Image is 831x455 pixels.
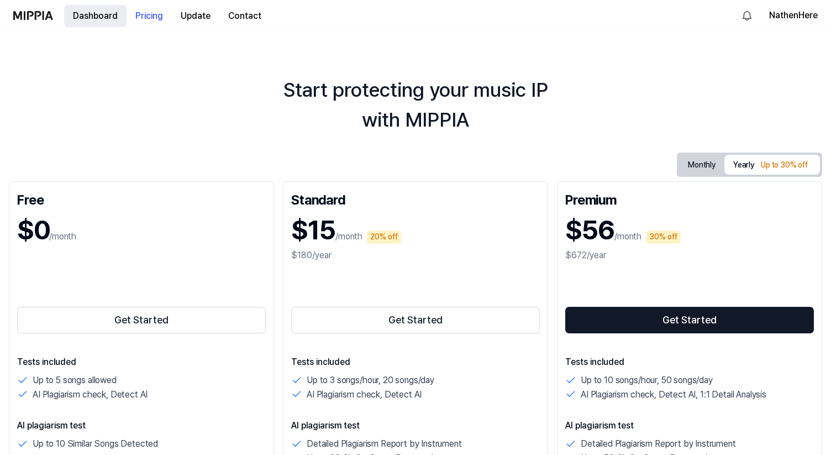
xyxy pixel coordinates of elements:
div: 20% off [367,231,401,244]
p: Up to 5 songs allowed [33,373,117,388]
div: $672/year [565,249,814,262]
button: Get Started [565,307,814,333]
p: /month [614,230,641,243]
p: Up to 10 Similar Songs Detected [33,437,158,451]
div: Up to 30% off [758,159,811,172]
img: 알림 [740,9,754,22]
p: Detailed Plagiarism Report by Instrument [581,437,736,451]
div: $180/year [291,249,540,262]
p: Up to 3 songs/hour, 20 songs/day [307,373,434,388]
div: Standard [291,190,540,207]
p: AI Plagiarism check, Detect AI [307,388,422,402]
div: 30% off [646,231,681,244]
p: /month [335,230,362,243]
div: Premium [565,190,814,207]
a: Pricing [127,1,172,31]
button: Dashboard [64,5,127,27]
h1: $56 [565,212,614,249]
p: Up to 10 songs/hour, 50 songs/day [581,373,713,388]
a: Update [172,1,219,31]
p: AI plagiarism test [17,419,266,432]
button: Get Started [17,307,266,333]
button: Contact [219,5,270,27]
button: Update [172,5,219,27]
p: AI plagiarism test [291,419,540,432]
img: logo [13,11,53,20]
button: Pricing [127,5,172,27]
p: Tests included [17,355,266,369]
div: Free [17,190,266,207]
p: AI plagiarism test [565,419,814,432]
button: Yearly [724,155,820,175]
p: AI Plagiarism check, Detect AI, 1:1 Detail Analysis [581,388,766,402]
h1: $15 [291,212,335,249]
a: Get Started [291,305,540,336]
p: /month [49,230,76,243]
button: Monthly [679,156,724,174]
a: Get Started [565,305,814,336]
h1: $0 [17,212,49,249]
button: NathenHere [769,9,818,22]
p: AI Plagiarism check, Detect AI [33,388,148,402]
a: Get Started [17,305,266,336]
p: Tests included [291,355,540,369]
button: Get Started [291,307,540,333]
p: Detailed Plagiarism Report by Instrument [307,437,462,451]
p: Tests included [565,355,814,369]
